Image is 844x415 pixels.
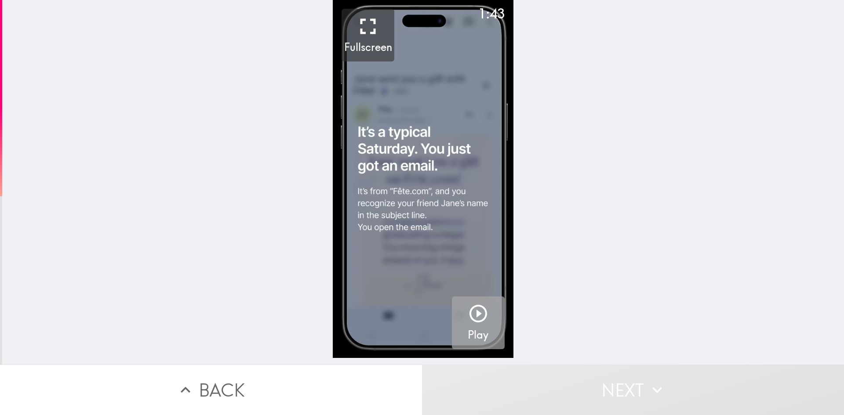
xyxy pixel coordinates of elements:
[344,40,392,55] h5: Fullscreen
[468,328,488,343] h5: Play
[422,364,844,415] button: Next
[342,9,394,61] button: Fullscreen
[478,4,505,23] div: 1:43
[452,296,505,349] button: Play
